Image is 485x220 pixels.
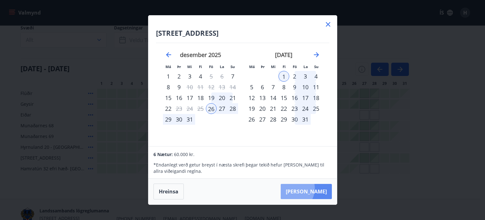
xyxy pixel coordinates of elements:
[300,103,311,114] div: 24
[314,64,319,69] small: Su
[184,114,195,125] td: Selected. miðvikudagur, 31. desember 2025
[278,71,289,82] td: Selected as end date. fimmtudagur, 1. janúar 2026
[300,71,311,82] td: Choose laugardagur, 3. janúar 2026 as your check-in date. It’s available.
[278,103,289,114] div: 22
[174,71,184,82] td: Choose þriðjudagur, 2. desember 2025 as your check-in date. It’s available.
[275,51,292,59] strong: [DATE]
[195,82,206,92] td: Not available. fimmtudagur, 11. desember 2025
[195,92,206,103] td: Choose fimmtudagur, 18. desember 2025 as your check-in date. It’s available.
[257,114,268,125] td: Choose þriðjudagur, 27. janúar 2026 as your check-in date. It’s available.
[261,64,265,69] small: Þr
[246,92,257,103] div: 12
[165,51,172,59] div: Move backward to switch to the previous month.
[257,103,268,114] div: 20
[184,114,195,125] div: 31
[206,92,217,103] div: 19
[289,82,300,92] div: 9
[311,82,321,92] td: Choose sunnudagur, 11. janúar 2026 as your check-in date. It’s available.
[206,71,217,82] td: Choose föstudagur, 5. desember 2025 as your check-in date. It’s available.
[174,103,184,114] td: Choose þriðjudagur, 23. desember 2025 as your check-in date. It’s available.
[163,82,174,92] td: Choose mánudagur, 8. desember 2025 as your check-in date. It’s available.
[293,64,297,69] small: Fö
[289,103,300,114] td: Choose föstudagur, 23. janúar 2026 as your check-in date. It’s available.
[206,103,217,114] div: Aðeins innritun í boði
[227,82,238,92] td: Not available. sunnudagur, 14. desember 2025
[163,82,174,92] div: 8
[227,71,238,82] td: Choose sunnudagur, 7. desember 2025 as your check-in date. It’s available.
[300,82,311,92] div: 10
[206,103,217,114] td: Selected as start date. föstudagur, 26. desember 2025
[268,114,278,125] td: Choose miðvikudagur, 28. janúar 2026 as your check-in date. It’s available.
[163,114,174,125] div: 29
[227,103,238,114] td: Selected. sunnudagur, 28. desember 2025
[153,184,184,199] button: Hreinsa
[177,64,181,69] small: Þr
[311,92,321,103] div: 18
[209,64,213,69] small: Fö
[195,71,206,82] div: 4
[300,92,311,103] div: 17
[289,114,300,125] div: 30
[227,71,238,82] div: Aðeins innritun í boði
[163,114,174,125] td: Selected. mánudagur, 29. desember 2025
[257,82,268,92] div: 6
[227,92,238,103] td: Choose sunnudagur, 21. desember 2025 as your check-in date. It’s available.
[184,103,195,114] td: Not available. miðvikudagur, 24. desember 2025
[184,82,195,92] div: Aðeins útritun í boði
[257,82,268,92] td: Choose þriðjudagur, 6. janúar 2026 as your check-in date. It’s available.
[217,92,227,103] div: 20
[227,103,238,114] div: 28
[268,92,278,103] td: Choose miðvikudagur, 14. janúar 2026 as your check-in date. It’s available.
[311,103,321,114] td: Choose sunnudagur, 25. janúar 2026 as your check-in date. It’s available.
[163,103,174,114] td: Choose mánudagur, 22. desember 2025 as your check-in date. It’s available.
[289,114,300,125] td: Choose föstudagur, 30. janúar 2026 as your check-in date. It’s available.
[187,64,192,69] small: Mi
[268,114,278,125] div: 28
[271,64,276,69] small: Mi
[163,71,174,82] div: 1
[311,71,321,82] div: 4
[206,82,217,92] td: Not available. föstudagur, 12. desember 2025
[184,71,195,82] td: Choose miðvikudagur, 3. desember 2025 as your check-in date. It’s available.
[268,82,278,92] div: 7
[311,71,321,82] td: Choose sunnudagur, 4. janúar 2026 as your check-in date. It’s available.
[174,82,184,92] td: Choose þriðjudagur, 9. desember 2025 as your check-in date. It’s available.
[300,92,311,103] td: Choose laugardagur, 17. janúar 2026 as your check-in date. It’s available.
[156,43,329,139] div: Calendar
[246,103,257,114] td: Choose mánudagur, 19. janúar 2026 as your check-in date. It’s available.
[278,103,289,114] td: Choose fimmtudagur, 22. janúar 2026 as your check-in date. It’s available.
[227,92,238,103] div: 21
[257,92,268,103] td: Choose þriðjudagur, 13. janúar 2026 as your check-in date. It’s available.
[289,71,300,82] div: 2
[278,92,289,103] div: 15
[174,82,184,92] div: 9
[313,51,320,59] div: Move forward to switch to the next month.
[174,71,184,82] div: 2
[195,103,206,114] td: Not available. fimmtudagur, 25. desember 2025
[289,103,300,114] div: 23
[165,64,171,69] small: Má
[289,82,300,92] td: Choose föstudagur, 9. janúar 2026 as your check-in date. It’s available.
[278,71,289,82] div: 1
[195,92,206,103] div: 18
[268,92,278,103] div: 14
[278,92,289,103] td: Choose fimmtudagur, 15. janúar 2026 as your check-in date. It’s available.
[300,82,311,92] td: Choose laugardagur, 10. janúar 2026 as your check-in date. It’s available.
[246,82,257,92] td: Choose mánudagur, 5. janúar 2026 as your check-in date. It’s available.
[174,103,184,114] div: Aðeins útritun í boði
[217,92,227,103] td: Choose laugardagur, 20. desember 2025 as your check-in date. It’s available.
[303,64,308,69] small: La
[217,103,227,114] div: 27
[278,114,289,125] td: Choose fimmtudagur, 29. janúar 2026 as your check-in date. It’s available.
[174,114,184,125] div: 30
[174,114,184,125] td: Selected. þriðjudagur, 30. desember 2025
[174,92,184,103] div: 16
[217,103,227,114] td: Selected. laugardagur, 27. desember 2025
[163,92,174,103] td: Choose mánudagur, 15. desember 2025 as your check-in date. It’s available.
[268,82,278,92] td: Choose miðvikudagur, 7. janúar 2026 as your check-in date. It’s available.
[300,71,311,82] div: 3
[289,71,300,82] td: Choose föstudagur, 2. janúar 2026 as your check-in date. It’s available.
[217,71,227,82] td: Not available. laugardagur, 6. desember 2025
[184,92,195,103] div: 17
[174,92,184,103] td: Choose þriðjudagur, 16. desember 2025 as your check-in date. It’s available.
